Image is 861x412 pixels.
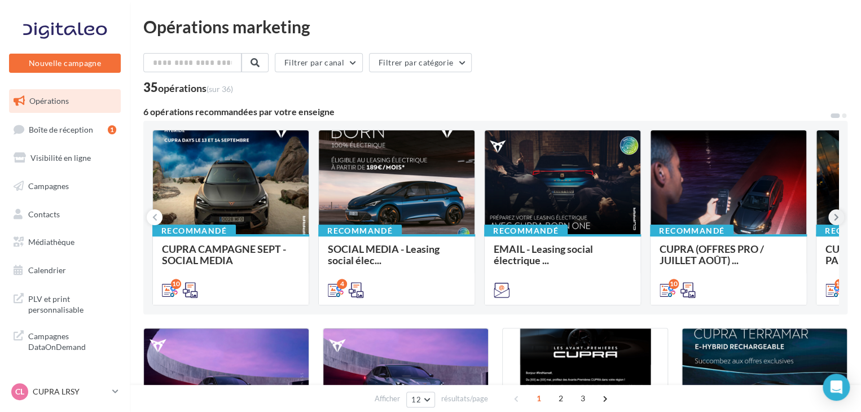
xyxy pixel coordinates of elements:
[28,181,69,191] span: Campagnes
[494,243,593,266] span: EMAIL - Leasing social électrique ...
[28,265,66,275] span: Calendrier
[143,18,847,35] div: Opérations marketing
[823,374,850,401] div: Open Intercom Messenger
[7,203,123,226] a: Contacts
[7,287,123,320] a: PLV et print personnalisable
[158,83,233,93] div: opérations
[669,279,679,289] div: 10
[30,153,91,163] span: Visibilité en ligne
[7,146,123,170] a: Visibilité en ligne
[441,393,488,404] span: résultats/page
[28,291,116,315] span: PLV et print personnalisable
[7,117,123,142] a: Boîte de réception1
[7,230,123,254] a: Médiathèque
[7,89,123,113] a: Opérations
[162,243,286,266] span: CUPRA CAMPAGNE SEPT - SOCIAL MEDIA
[328,243,440,266] span: SOCIAL MEDIA - Leasing social élec...
[834,279,845,289] div: 11
[275,53,363,72] button: Filtrer par canal
[9,381,121,402] a: CL CUPRA LRSY
[29,96,69,106] span: Opérations
[29,124,93,134] span: Boîte de réception
[28,237,74,247] span: Médiathèque
[411,395,421,404] span: 12
[369,53,472,72] button: Filtrer par catégorie
[552,389,570,407] span: 2
[337,279,347,289] div: 4
[9,54,121,73] button: Nouvelle campagne
[33,386,108,397] p: CUPRA LRSY
[171,279,181,289] div: 10
[143,81,233,94] div: 35
[152,225,236,237] div: Recommandé
[375,393,400,404] span: Afficher
[7,174,123,198] a: Campagnes
[650,225,733,237] div: Recommandé
[15,386,24,397] span: CL
[108,125,116,134] div: 1
[7,324,123,357] a: Campagnes DataOnDemand
[143,107,829,116] div: 6 opérations recommandées par votre enseigne
[318,225,402,237] div: Recommandé
[660,243,764,266] span: CUPRA (OFFRES PRO / JUILLET AOÛT) ...
[574,389,592,407] span: 3
[484,225,568,237] div: Recommandé
[7,258,123,282] a: Calendrier
[406,392,435,407] button: 12
[530,389,548,407] span: 1
[207,84,233,94] span: (sur 36)
[28,209,60,218] span: Contacts
[28,328,116,353] span: Campagnes DataOnDemand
